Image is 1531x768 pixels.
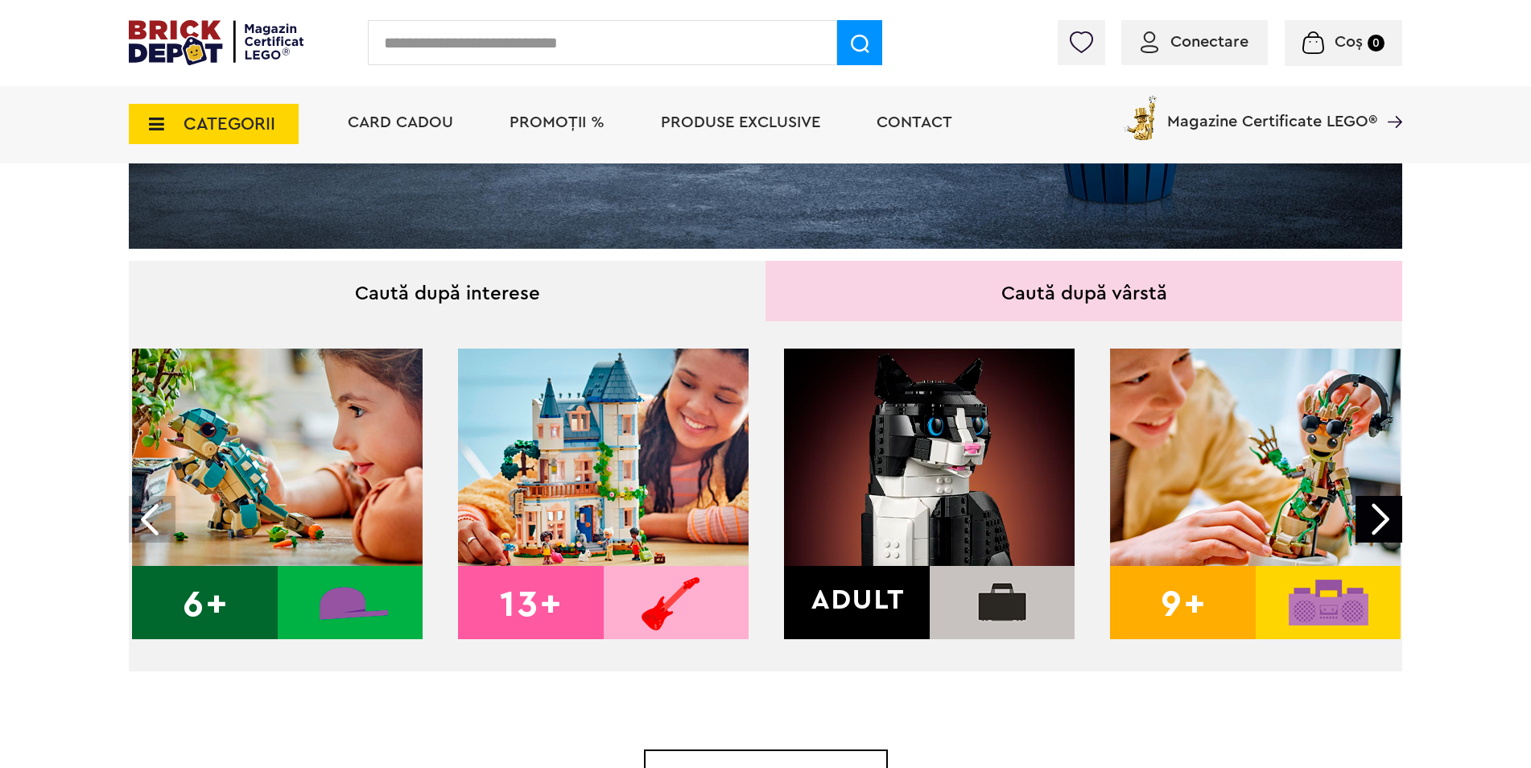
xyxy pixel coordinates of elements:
[184,115,275,133] span: CATEGORII
[348,114,453,130] a: Card Cadou
[1141,34,1248,50] a: Conectare
[1170,34,1248,50] span: Conectare
[510,114,605,130] a: PROMOȚII %
[877,114,952,130] a: Contact
[1110,349,1401,639] img: 9+
[661,114,820,130] a: Produse exclusive
[458,349,749,639] img: 13+
[132,349,423,639] img: 6+
[1167,93,1377,130] span: Magazine Certificate LEGO®
[765,261,1402,321] div: Caută după vârstă
[1377,93,1402,109] a: Magazine Certificate LEGO®
[129,261,765,321] div: Caută după interese
[784,349,1075,639] img: Adult
[1335,34,1363,50] span: Coș
[1368,35,1385,52] small: 0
